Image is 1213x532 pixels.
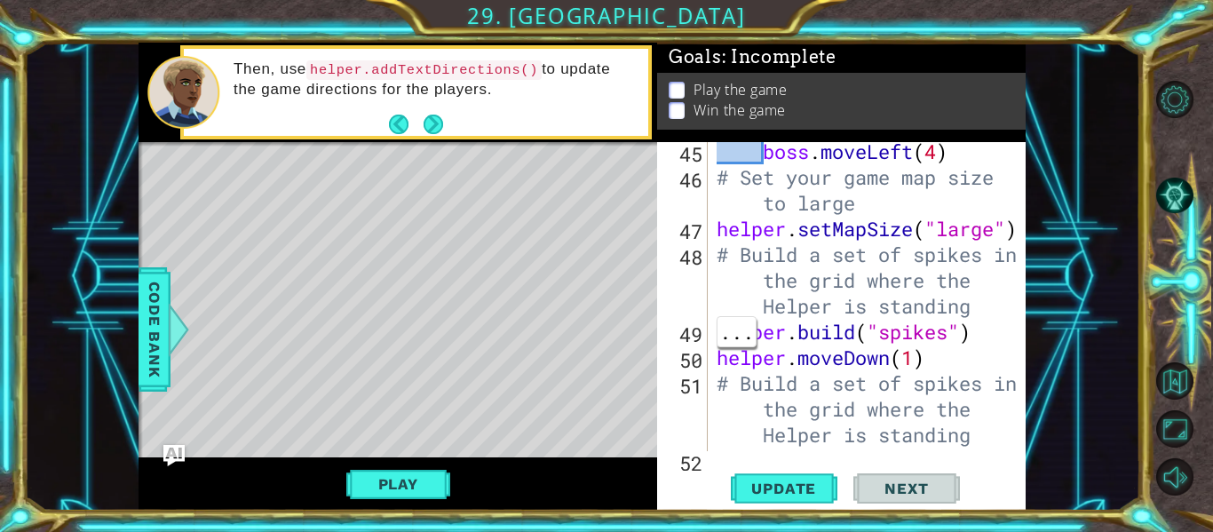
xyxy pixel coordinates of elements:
div: 47 [661,218,708,244]
div: 52 [661,450,708,476]
button: Update [731,471,837,507]
div: 46 [661,167,708,218]
span: Update [733,480,834,497]
p: Play the game [694,80,787,99]
a: Back to Map [1159,357,1213,405]
button: Next [424,115,443,134]
button: Back [389,115,424,134]
div: 49 [661,322,708,347]
button: Maximize Browser [1156,410,1193,448]
span: ... [717,317,756,346]
button: Back to Map [1156,362,1193,400]
span: Next [867,480,946,497]
span: : Incomplete [722,46,836,67]
span: Goals [669,46,836,68]
button: Mute [1156,458,1193,496]
div: 45 [661,141,708,167]
div: 50 [661,347,708,373]
button: Ask AI [163,445,185,466]
button: Next [853,471,960,507]
button: Play [346,467,450,501]
div: 51 [661,373,708,450]
div: 48 [661,244,708,322]
button: AI Hint [1156,177,1193,214]
code: helper.addTextDirections() [306,60,542,80]
p: Then, use to update the game directions for the players. [234,60,636,99]
span: Code Bank [140,275,169,384]
p: Win the game [694,100,786,120]
button: Level Options [1156,81,1193,118]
